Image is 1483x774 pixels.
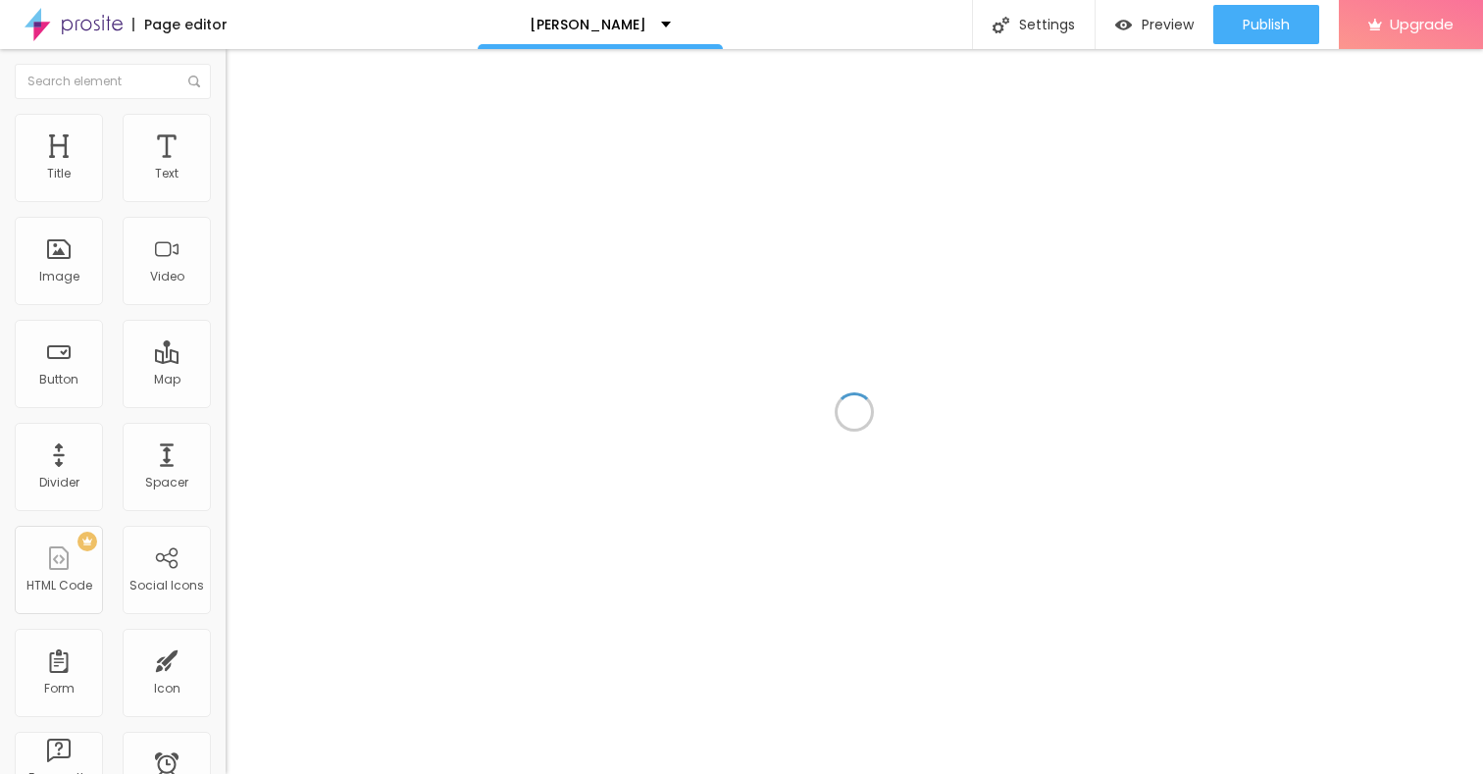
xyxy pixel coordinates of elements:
img: view-1.svg [1115,17,1132,33]
div: Social Icons [129,579,204,593]
img: Icone [188,76,200,87]
div: Image [39,270,79,284]
span: Preview [1142,17,1194,32]
div: Map [154,373,180,387]
div: Spacer [145,476,188,490]
div: HTML Code [26,579,92,593]
button: Preview [1096,5,1213,44]
img: Icone [993,17,1009,33]
input: Search element [15,64,211,99]
span: Publish [1243,17,1290,32]
div: Icon [154,682,180,696]
div: Page editor [132,18,228,31]
div: Form [44,682,75,696]
div: Title [47,167,71,181]
p: [PERSON_NAME] [530,18,646,31]
span: Upgrade [1390,16,1454,32]
div: Text [155,167,179,181]
div: Button [39,373,78,387]
div: Divider [39,476,79,490]
div: Video [150,270,184,284]
button: Publish [1213,5,1319,44]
